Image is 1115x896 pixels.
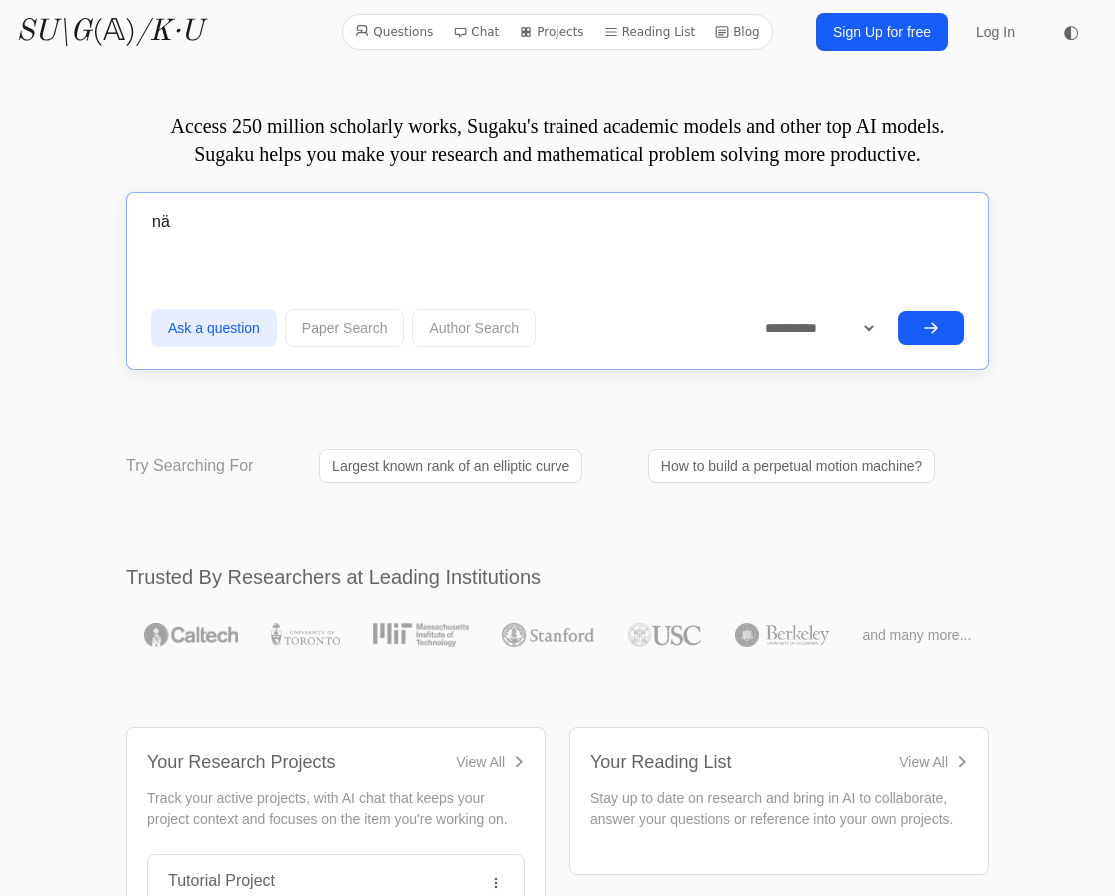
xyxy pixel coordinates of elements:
[373,623,468,647] img: MIT
[816,13,948,51] a: Sign Up for free
[136,17,203,47] i: /K·U
[862,625,971,645] span: and many more...
[596,19,704,45] a: Reading List
[1051,12,1091,52] button: ◐
[347,19,441,45] a: Questions
[168,872,275,889] a: Tutorial Project
[126,112,989,168] p: Access 250 million scholarly works, Sugaku's trained academic models and other top AI models. Sug...
[735,623,829,647] img: UC Berkeley
[445,19,507,45] a: Chat
[707,19,768,45] a: Blog
[319,449,582,483] a: Largest known rank of an elliptic curve
[456,752,505,772] div: View All
[147,788,525,830] p: Track your active projects, with AI chat that keeps your project context and focuses on the item ...
[1063,23,1079,41] span: ◐
[285,309,405,347] button: Paper Search
[147,748,335,776] div: Your Research Projects
[899,752,968,772] a: View All
[628,623,701,647] img: USC
[648,449,936,483] a: How to build a perpetual motion machine?
[151,309,277,347] button: Ask a question
[964,14,1027,50] a: Log In
[16,14,203,50] a: SU\G(𝔸)/K·U
[144,623,238,647] img: Caltech
[126,563,989,591] h2: Trusted By Researchers at Leading Institutions
[456,752,525,772] a: View All
[151,197,964,247] input: Ask me a question
[126,454,253,478] p: Try Searching For
[511,19,591,45] a: Projects
[271,623,339,647] img: University of Toronto
[590,748,731,776] div: Your Reading List
[590,788,968,830] p: Stay up to date on research and bring in AI to collaborate, answer your questions or reference in...
[16,17,92,47] i: SU\G
[412,309,536,347] button: Author Search
[899,752,948,772] div: View All
[502,623,594,647] img: Stanford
